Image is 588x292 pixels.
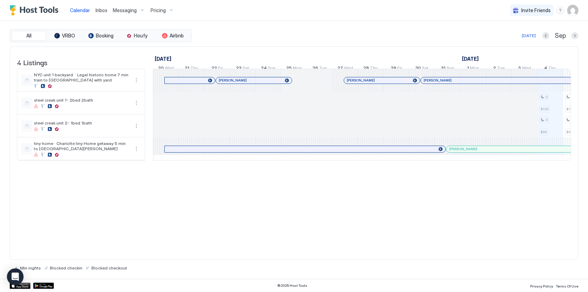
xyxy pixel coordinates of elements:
[567,5,578,16] div: User profile
[165,65,174,72] span: Wed
[541,130,547,134] span: $99
[33,283,54,289] a: Google Play Store
[158,65,164,72] span: 20
[91,265,127,270] span: Blocked checkout
[190,65,198,72] span: Thu
[541,107,549,111] span: $125
[50,265,82,270] span: Blocked checkin
[26,33,31,39] span: All
[10,29,192,42] div: tab-group
[544,65,547,72] span: 4
[185,65,189,72] span: 21
[211,65,217,72] span: 22
[441,65,445,72] span: 31
[47,31,82,41] button: VRBO
[556,6,564,15] div: menu
[424,78,452,83] span: [PERSON_NAME]
[362,64,380,74] a: August 28, 2025
[286,65,292,72] span: 25
[277,283,307,288] span: © 2025 Host Tools
[10,283,30,289] a: App Store
[96,7,107,13] span: Inbox
[460,54,480,64] a: September 1, 2025
[449,147,477,151] span: [PERSON_NAME]
[132,99,141,107] div: menu
[219,78,247,83] span: [PERSON_NAME]
[556,282,578,289] a: Terms Of Use
[422,65,428,72] span: Sat
[11,31,46,41] button: All
[132,122,141,130] div: menu
[491,64,506,74] a: September 2, 2025
[370,65,378,72] span: Thu
[389,64,404,74] a: August 29, 2025
[391,65,396,72] span: 29
[521,32,537,40] button: [DATE]
[522,33,536,39] div: [DATE]
[542,64,558,74] a: September 4, 2025
[347,78,375,83] span: [PERSON_NAME]
[170,33,184,39] span: Airbnb
[313,65,318,72] span: 26
[467,65,469,72] span: 1
[83,31,118,41] button: Booking
[571,32,578,39] button: Next month
[521,7,551,14] span: Invite Friends
[555,32,566,40] span: Sep
[210,64,225,74] a: August 22, 2025
[151,7,166,14] span: Pricing
[493,65,496,72] span: 2
[465,64,481,74] a: September 1, 2025
[337,65,343,72] span: 27
[132,99,141,107] button: More options
[156,64,175,74] a: August 20, 2025
[34,141,129,151] span: tiny home · Charlotte tiny Home getaway 5 min to [GEOGRAPHIC_DATA][PERSON_NAME]
[10,5,62,16] a: Host Tools Logo
[96,7,107,14] a: Inbox
[96,33,114,39] span: Booking
[70,7,90,14] a: Calendar
[548,65,556,72] span: Thu
[113,7,137,14] span: Messaging
[132,122,141,130] button: More options
[132,76,141,84] button: More options
[397,65,402,72] span: Fri
[7,268,24,285] div: Open Intercom Messenger
[414,64,430,74] a: August 30, 2025
[153,54,173,64] a: August 20, 2025
[34,97,129,103] span: steel creak unit 1- 2bed 2bath
[268,65,275,72] span: Sun
[470,65,479,72] span: Mon
[522,65,531,72] span: Wed
[293,65,302,72] span: Mon
[516,64,533,74] a: September 3, 2025
[70,7,90,13] span: Calendar
[183,64,200,74] a: August 21, 2025
[132,145,141,153] button: More options
[415,65,421,72] span: 30
[439,64,456,74] a: August 31, 2025
[497,65,505,72] span: Tue
[34,72,129,83] span: NYC unit 1 backyard · Legal historic home 7 min train to [GEOGRAPHIC_DATA] with yard
[20,265,41,270] span: Min nights
[344,65,353,72] span: Wed
[530,282,553,289] a: Privacy Policy
[518,65,521,72] span: 3
[336,64,355,74] a: August 27, 2025
[234,64,251,74] a: August 23, 2025
[236,65,242,72] span: 23
[566,107,574,111] span: $125
[545,118,548,122] span: 3
[530,284,553,288] span: Privacy Policy
[243,65,249,72] span: Sat
[363,65,369,72] span: 28
[566,130,572,134] span: $99
[311,64,328,74] a: August 26, 2025
[545,95,548,99] span: 3
[570,64,582,74] a: September 5, 2025
[62,33,75,39] span: VRBO
[132,145,141,153] div: menu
